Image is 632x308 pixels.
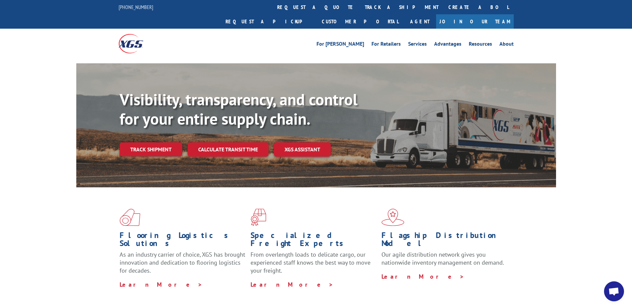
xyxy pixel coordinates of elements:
img: xgs-icon-total-supply-chain-intelligence-red [120,209,140,226]
a: For [PERSON_NAME] [316,41,364,49]
a: Request a pickup [221,14,317,29]
a: For Retailers [371,41,401,49]
a: Advantages [434,41,461,49]
a: Resources [469,41,492,49]
a: About [499,41,514,49]
a: Learn More > [251,281,333,288]
a: XGS ASSISTANT [274,142,331,157]
a: Learn More > [381,273,464,280]
span: Our agile distribution network gives you nationwide inventory management on demand. [381,251,504,266]
span: As an industry carrier of choice, XGS has brought innovation and dedication to flooring logistics... [120,251,245,274]
p: From overlength loads to delicate cargo, our experienced staff knows the best way to move your fr... [251,251,376,280]
a: Services [408,41,427,49]
a: Track shipment [120,142,182,156]
h1: Specialized Freight Experts [251,231,376,251]
a: Agent [403,14,436,29]
img: xgs-icon-focused-on-flooring-red [251,209,266,226]
h1: Flagship Distribution Model [381,231,507,251]
a: Calculate transit time [188,142,269,157]
img: xgs-icon-flagship-distribution-model-red [381,209,404,226]
div: Open chat [604,281,624,301]
a: Join Our Team [436,14,514,29]
a: Learn More > [120,281,203,288]
b: Visibility, transparency, and control for your entire supply chain. [120,89,357,129]
h1: Flooring Logistics Solutions [120,231,246,251]
a: [PHONE_NUMBER] [119,4,153,10]
a: Customer Portal [317,14,403,29]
